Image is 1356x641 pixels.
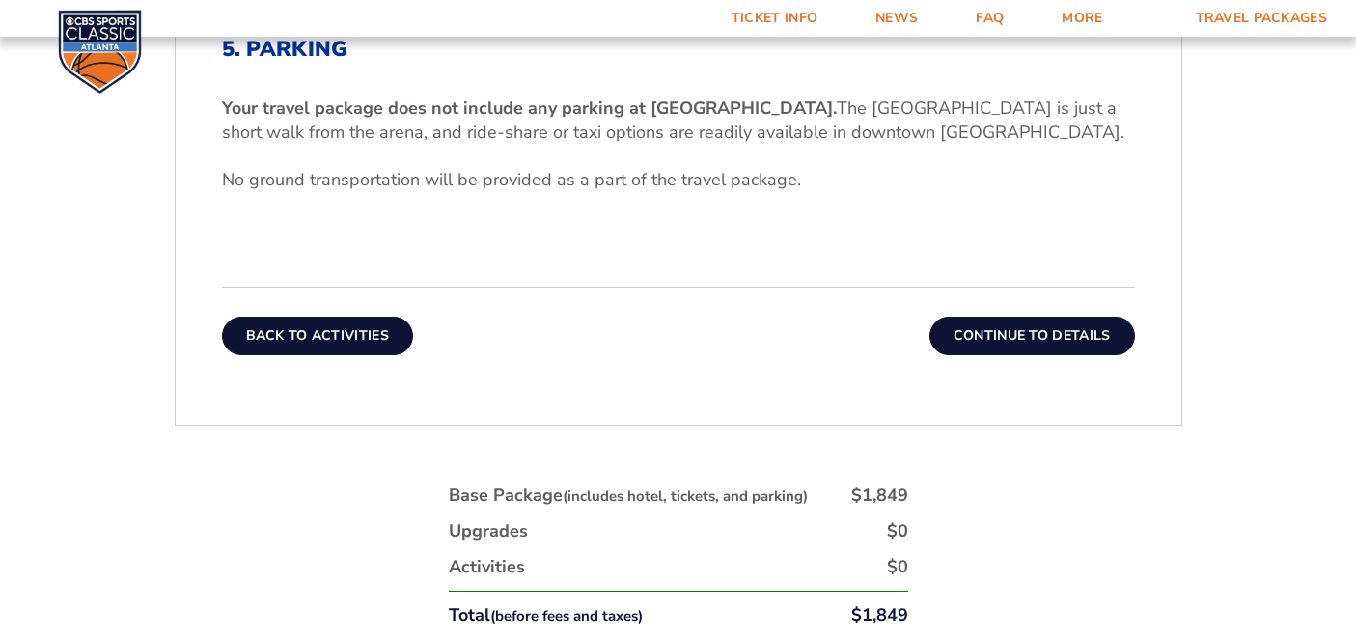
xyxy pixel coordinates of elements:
small: (includes hotel, tickets, and parking) [563,487,808,506]
p: No ground transportation will be provided as a part of the travel package. [222,168,1135,192]
div: $1,849 [851,484,908,508]
div: $1,849 [851,603,908,627]
p: The [GEOGRAPHIC_DATA] is just a short walk from the arena, and ride-share or taxi options are rea... [222,97,1135,145]
div: Base Package [449,484,808,508]
div: Total [449,603,643,627]
h2: 5. Parking [222,37,1135,62]
img: CBS Sports Classic [58,10,142,94]
button: Continue To Details [929,317,1135,355]
div: Upgrades [449,519,528,543]
div: Activities [449,555,525,579]
b: Your travel package does not include any parking at [GEOGRAPHIC_DATA]. [222,97,837,120]
div: $0 [887,555,908,579]
small: (before fees and taxes) [490,606,643,626]
button: Back To Activities [222,317,413,355]
div: $0 [887,519,908,543]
